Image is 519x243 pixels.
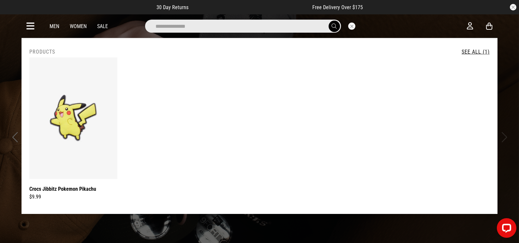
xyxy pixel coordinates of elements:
img: Crocs Jibbitz Pokemon Pikachu in Multi [29,57,117,179]
iframe: Customer reviews powered by Trustpilot [201,4,299,10]
iframe: LiveChat chat widget [492,216,519,243]
a: Crocs Jibbitz Pokemon Pikachu [29,185,96,193]
a: See All (1) [462,49,490,55]
div: $9.99 [29,193,117,201]
h2: Products [29,49,55,55]
span: Free Delivery Over $175 [312,4,363,10]
button: Close search [348,23,355,30]
a: Sale [97,23,108,29]
span: 30 Day Returns [156,4,188,10]
a: Women [70,23,87,29]
a: Men [50,23,59,29]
